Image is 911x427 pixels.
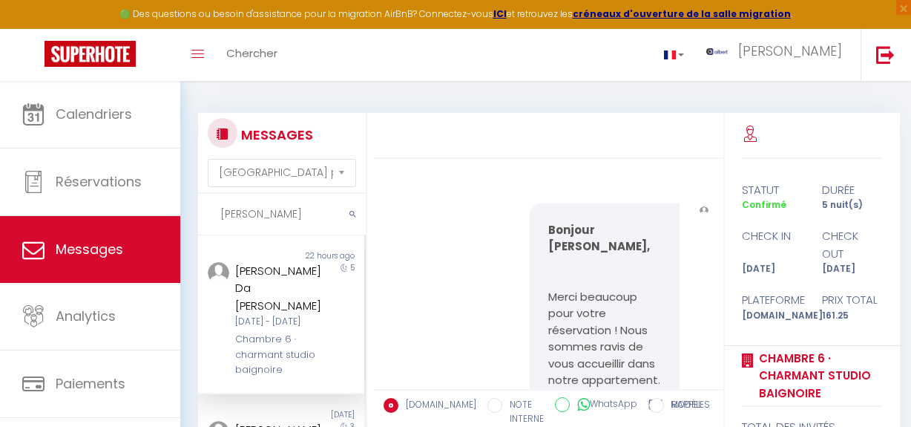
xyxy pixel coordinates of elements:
[281,250,364,262] div: 22 hours ago
[732,227,812,262] div: check in
[493,7,507,20] a: ICI
[502,398,544,426] label: NOTE INTERNE
[706,48,729,55] img: ...
[226,45,277,61] span: Chercher
[570,397,637,414] label: WhatsApp
[198,194,366,235] input: Rechercher un mot clé
[398,398,476,414] label: [DOMAIN_NAME]
[56,105,132,123] span: Calendriers
[700,206,708,215] img: ...
[548,222,650,255] strong: Bonjour [PERSON_NAME],
[45,41,136,67] img: Super Booking
[738,42,842,60] span: [PERSON_NAME]
[56,172,142,191] span: Réservations
[281,409,364,421] div: [DATE]
[573,7,791,20] a: créneaux d'ouverture de la salle migration
[695,29,861,81] a: ... [PERSON_NAME]
[812,262,892,276] div: [DATE]
[56,374,125,393] span: Paiements
[235,315,322,329] div: [DATE] - [DATE]
[732,181,812,199] div: statut
[732,309,812,323] div: [DOMAIN_NAME]
[812,309,892,323] div: 161.25
[548,289,661,389] p: Merci beaucoup pour votre réservation ! Nous sommes ravis de vous accueillir dans notre appartement.
[812,198,892,212] div: 5 nuit(s)
[812,181,892,199] div: durée
[237,118,313,151] h3: MESSAGES
[732,291,812,309] div: Plateforme
[754,350,882,402] a: Chambre 6 · charmant studio baignoire
[215,29,289,81] a: Chercher
[742,198,786,211] span: Confirmé
[235,332,322,377] div: Chambre 6 · charmant studio baignoire
[812,227,892,262] div: check out
[812,291,892,309] div: Prix total
[56,307,116,325] span: Analytics
[664,398,702,414] label: RAPPEL
[876,45,895,64] img: logout
[235,262,322,315] div: [PERSON_NAME] Da [PERSON_NAME]
[56,240,123,258] span: Messages
[732,262,812,276] div: [DATE]
[208,262,229,284] img: ...
[350,262,355,273] span: 5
